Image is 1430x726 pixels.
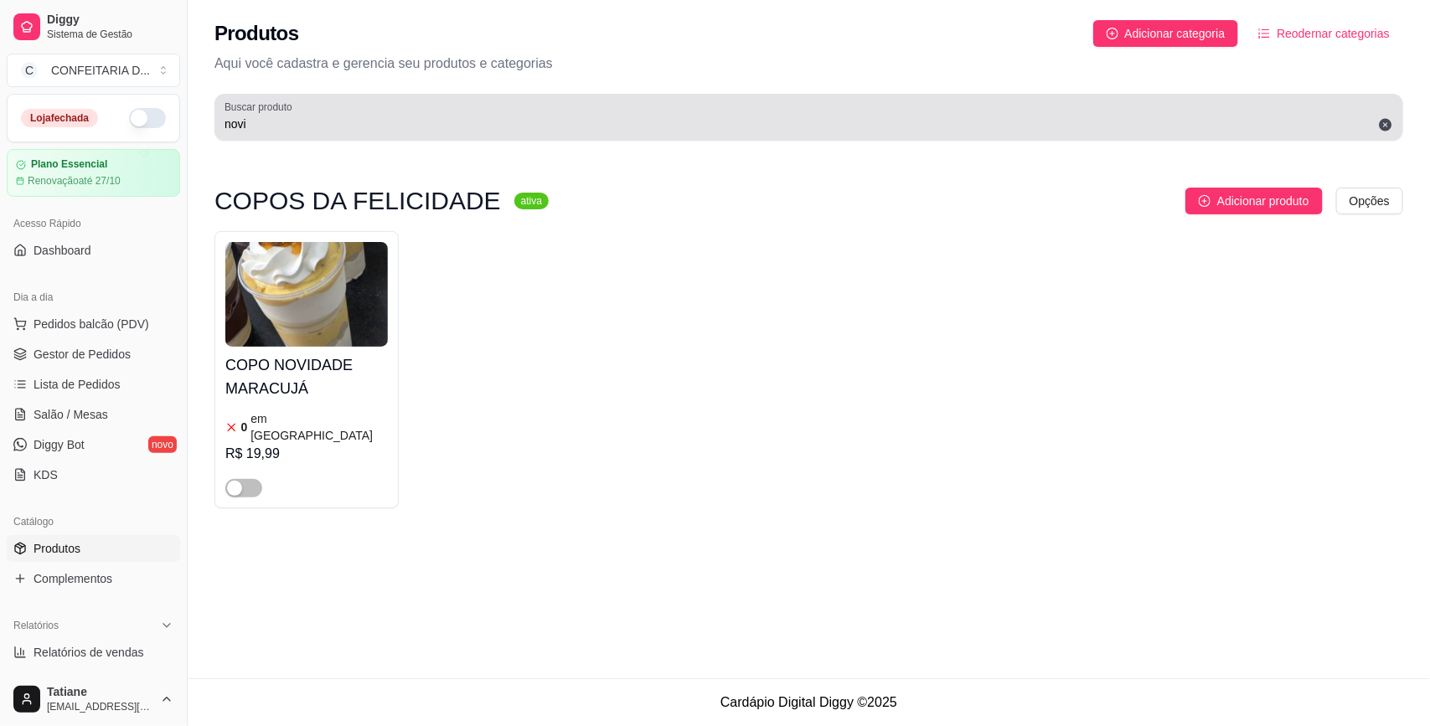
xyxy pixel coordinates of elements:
[1185,188,1323,214] button: Adicionar produto
[1125,24,1226,43] span: Adicionar categoria
[7,461,180,488] a: KDS
[188,678,1430,726] footer: Cardápio Digital Diggy © 2025
[47,28,173,41] span: Sistema de Gestão
[1277,24,1390,43] span: Reodernar categorias
[34,466,58,483] span: KDS
[7,508,180,535] div: Catálogo
[34,242,91,259] span: Dashboard
[241,419,248,435] article: 0
[47,700,153,713] span: [EMAIL_ADDRESS][DOMAIN_NAME]
[7,679,180,719] button: Tatiane[EMAIL_ADDRESS][DOMAIN_NAME]
[7,237,180,264] a: Dashboard
[7,535,180,562] a: Produtos
[34,406,108,423] span: Salão / Mesas
[1336,188,1403,214] button: Opções
[28,174,121,188] article: Renovação até 27/10
[7,371,180,398] a: Lista de Pedidos
[1107,28,1118,39] span: plus-circle
[7,401,180,428] a: Salão / Mesas
[34,644,144,661] span: Relatórios de vendas
[1199,195,1211,207] span: plus-circle
[51,62,150,79] div: CONFEITARIA D ...
[7,284,180,311] div: Dia a dia
[7,149,180,197] a: Plano EssencialRenovaçãoaté 27/10
[34,540,80,557] span: Produtos
[1258,28,1270,39] span: ordered-list
[7,639,180,666] a: Relatórios de vendas
[225,444,388,464] div: R$ 19,99
[21,62,38,79] span: C
[250,410,388,444] article: em [GEOGRAPHIC_DATA]
[34,570,112,587] span: Complementos
[7,210,180,237] div: Acesso Rápido
[47,685,153,700] span: Tatiane
[1093,20,1239,47] button: Adicionar categoria
[225,116,1393,132] input: Buscar produto
[214,20,299,47] h2: Produtos
[34,436,85,453] span: Diggy Bot
[7,431,180,458] a: Diggy Botnovo
[214,191,501,211] h3: COPOS DA FELICIDADE
[7,311,180,337] button: Pedidos balcão (PDV)
[225,353,388,400] h4: COPO NOVIDADE MARACUJÁ
[129,108,166,128] button: Alterar Status
[13,619,59,632] span: Relatórios
[214,54,1403,74] p: Aqui você cadastra e gerencia seu produtos e categorias
[7,669,180,696] a: Relatório de clientes
[34,316,149,332] span: Pedidos balcão (PDV)
[47,13,173,28] span: Diggy
[1350,192,1390,210] span: Opções
[7,341,180,368] a: Gestor de Pedidos
[31,158,107,171] article: Plano Essencial
[7,565,180,592] a: Complementos
[225,100,298,114] label: Buscar produto
[34,346,131,363] span: Gestor de Pedidos
[7,54,180,87] button: Select a team
[34,376,121,393] span: Lista de Pedidos
[7,7,180,47] a: DiggySistema de Gestão
[21,109,98,127] div: Loja fechada
[225,242,388,347] img: product-image
[1245,20,1403,47] button: Reodernar categorias
[514,193,549,209] sup: ativa
[1217,192,1309,210] span: Adicionar produto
